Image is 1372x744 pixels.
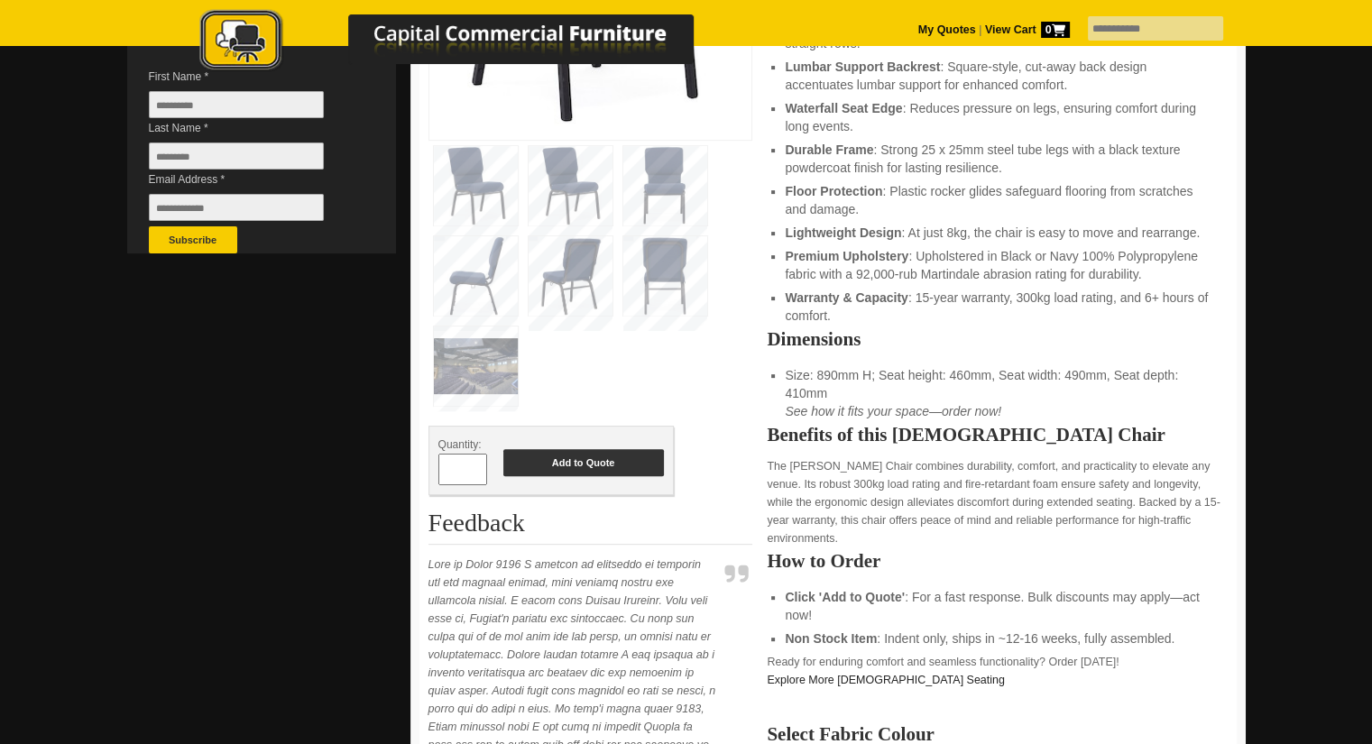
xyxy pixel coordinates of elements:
span: Last Name * [149,119,351,137]
h2: Feedback [428,510,753,545]
li: : Indent only, ships in ~12-16 weeks, fully assembled. [785,629,1209,648]
strong: Warranty & Capacity [785,290,907,305]
input: First Name * [149,91,324,118]
li: : Plastic rocker glides safeguard flooring from scratches and damage. [785,182,1209,218]
h2: How to Order [767,552,1227,570]
li: : Reduces pressure on legs, ensuring comfort during long events. [785,99,1209,135]
span: Email Address * [149,170,351,188]
li: Size: 890mm H; Seat height: 460mm, Seat width: 490mm, Seat depth: 410mm [785,366,1209,420]
h2: Select Fabric Colour [767,725,1227,743]
h2: Dimensions [767,330,1227,348]
strong: Floor Protection [785,184,882,198]
p: The [PERSON_NAME] Chair combines durability, comfort, and practicality to elevate any venue. Its ... [767,457,1227,547]
strong: Non Stock Item [785,631,877,646]
a: My Quotes [918,23,976,36]
img: Capital Commercial Furniture Logo [150,9,781,75]
a: View Cart0 [981,23,1069,36]
em: See how it fits your space—order now! [785,404,1001,418]
strong: Premium Upholstery [785,249,908,263]
button: Add to Quote [503,449,664,476]
strong: Durable Frame [785,142,873,157]
span: First Name * [149,68,351,86]
li: : For a fast response. Bulk discounts may apply—act now! [785,588,1209,624]
input: Email Address * [149,194,324,221]
li: : Square-style, cut-away back design accentuates lumbar support for enhanced comfort. [785,58,1209,94]
strong: Waterfall Seat Edge [785,101,902,115]
li: : 15-year warranty, 300kg load rating, and 6+ hours of comfort. [785,289,1209,325]
strong: Click 'Add to Quote' [785,590,905,604]
li: : At just 8kg, the chair is easy to move and rearrange. [785,224,1209,242]
li: : Upholstered in Black or Navy 100% Polypropylene fabric with a 92,000-rub Martindale abrasion ra... [785,247,1209,283]
li: : Strong 25 x 25mm steel tube legs with a black texture powdercoat finish for lasting resilience. [785,141,1209,177]
span: 0 [1041,22,1070,38]
a: Explore More [DEMOGRAPHIC_DATA] Seating [767,674,1005,686]
button: Subscribe [149,226,237,253]
a: Capital Commercial Furniture Logo [150,9,781,80]
p: Ready for enduring comfort and seamless functionality? Order [DATE]! [767,653,1227,689]
strong: Lumbar Support Backrest [785,60,940,74]
span: Quantity: [438,438,482,451]
strong: View Cart [985,23,1070,36]
input: Last Name * [149,142,324,170]
h2: Benefits of this [DEMOGRAPHIC_DATA] Chair [767,426,1227,444]
strong: Lightweight Design [785,225,901,240]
